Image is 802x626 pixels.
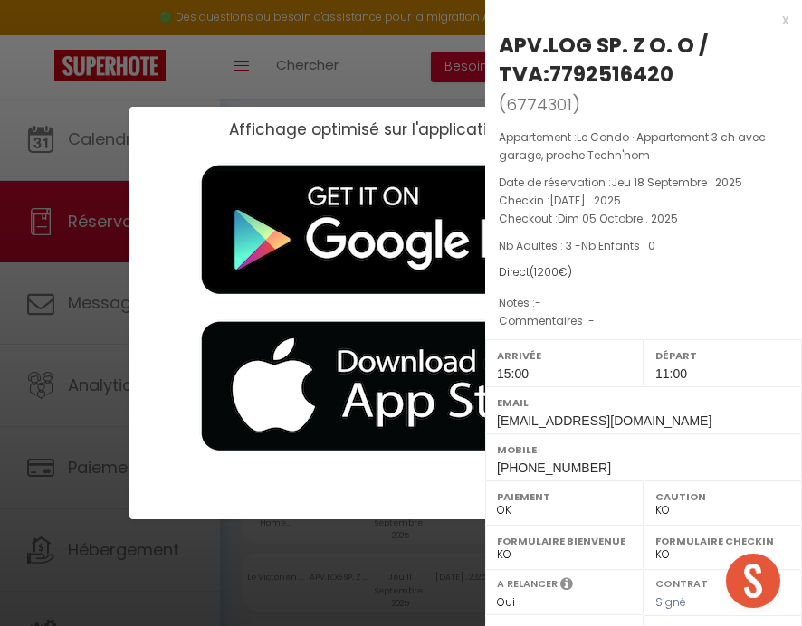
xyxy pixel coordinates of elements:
[499,174,788,192] p: Date de réservation :
[499,238,655,253] span: Nb Adultes : 3 -
[497,532,632,550] label: Formulaire Bienvenue
[611,175,742,190] span: Jeu 18 Septembre . 2025
[549,193,621,208] span: [DATE] . 2025
[497,488,632,506] label: Paiement
[581,238,655,253] span: Nb Enfants : 0
[499,312,788,330] p: Commentaires :
[499,128,788,165] p: Appartement :
[497,346,632,365] label: Arrivée
[499,91,580,117] span: ( )
[655,346,790,365] label: Départ
[499,192,788,210] p: Checkin :
[499,31,788,89] div: APV.LOG SP. Z O. O / TVA:7792516420
[175,152,627,308] img: playMarket
[497,576,558,592] label: A relancer
[726,554,780,608] div: Ouvrir le chat
[499,294,788,312] p: Notes :
[485,9,788,31] div: x
[655,366,687,381] span: 11:00
[558,211,678,226] span: Dim 05 Octobre . 2025
[535,295,541,310] span: -
[497,394,790,412] label: Email
[506,93,572,116] span: 6774301
[497,441,790,459] label: Mobile
[499,264,788,281] div: Direct
[560,576,573,596] i: Sélectionner OUI si vous souhaiter envoyer les séquences de messages post-checkout
[655,532,790,550] label: Formulaire Checkin
[655,576,708,588] label: Contrat
[588,313,595,328] span: -
[655,594,686,610] span: Signé
[497,460,611,475] span: [PHONE_NUMBER]
[497,413,711,428] span: [EMAIL_ADDRESS][DOMAIN_NAME]
[499,210,788,228] p: Checkout :
[229,120,565,138] h2: Affichage optimisé sur l'application mobile
[534,264,559,280] span: 1200
[655,488,790,506] label: Caution
[175,308,627,465] img: appStore
[497,366,529,381] span: 15:00
[499,129,766,163] span: Le Condo · Appartement 3 ch avec garage, proche Techn'hom
[530,264,572,280] span: ( €)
